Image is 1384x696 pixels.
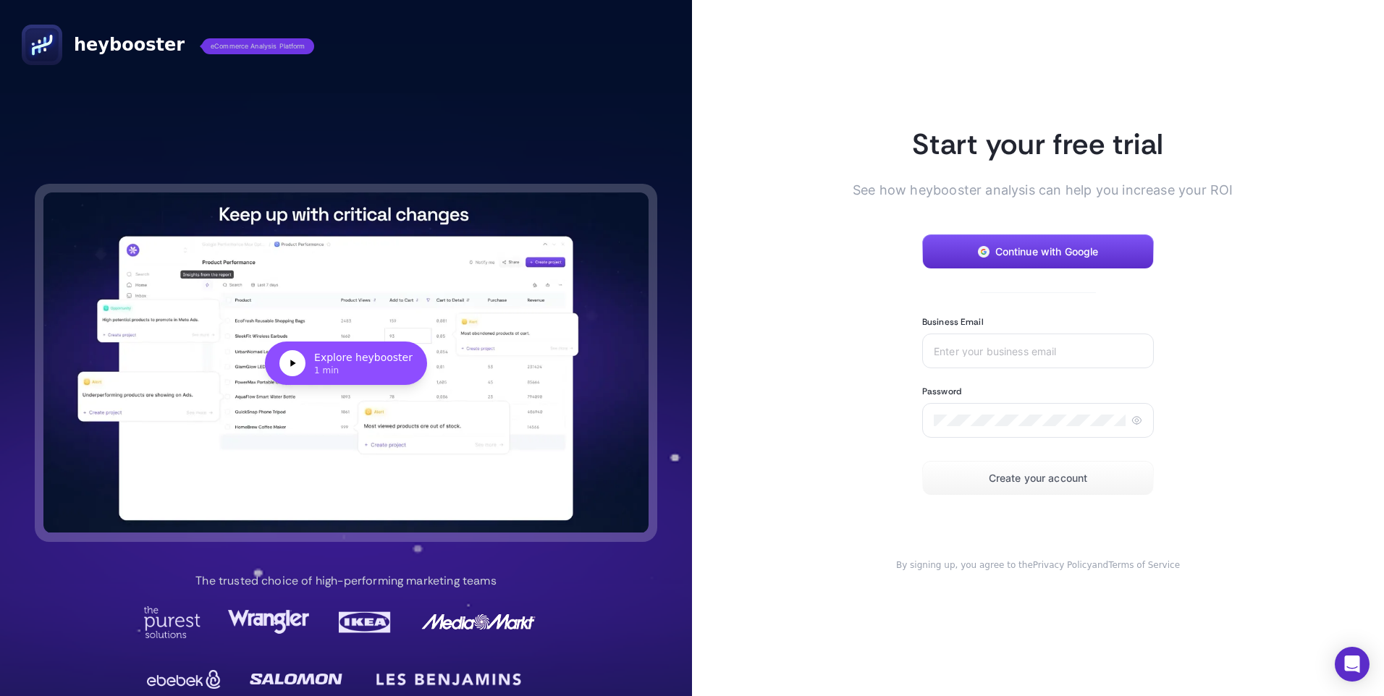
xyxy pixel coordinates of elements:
div: 1 min [314,365,413,376]
span: Create your account [989,472,1088,484]
img: Purest [143,606,201,638]
span: heybooster [74,33,185,56]
a: heyboostereCommerce Analysis Platform [22,25,314,65]
img: MediaMarkt [421,606,536,638]
input: Enter your business email [934,345,1142,357]
h1: Start your free trial [876,125,1200,163]
span: By signing up, you agree to the [896,560,1033,570]
img: Salomon [250,665,342,694]
img: Ikea [336,606,394,638]
label: Business Email [922,316,984,328]
span: Continue with Google [995,246,1099,258]
a: Terms of Service [1108,560,1180,570]
span: See how heybooster analysis can help you increase your ROI [853,180,1200,200]
img: Wrangler [228,606,309,638]
a: Privacy Policy [1033,560,1092,570]
button: Create your account [922,461,1154,496]
p: The trusted choice of high-performing marketing teams [195,572,496,590]
div: and [876,559,1200,571]
button: Explore heybooster1 min [43,192,649,532]
label: Password [922,386,961,397]
span: eCommerce Analysis Platform [202,38,314,54]
div: Explore heybooster [314,350,413,365]
button: Continue with Google [922,234,1154,269]
div: Open Intercom Messenger [1335,647,1370,682]
img: Ebebek [143,665,224,694]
